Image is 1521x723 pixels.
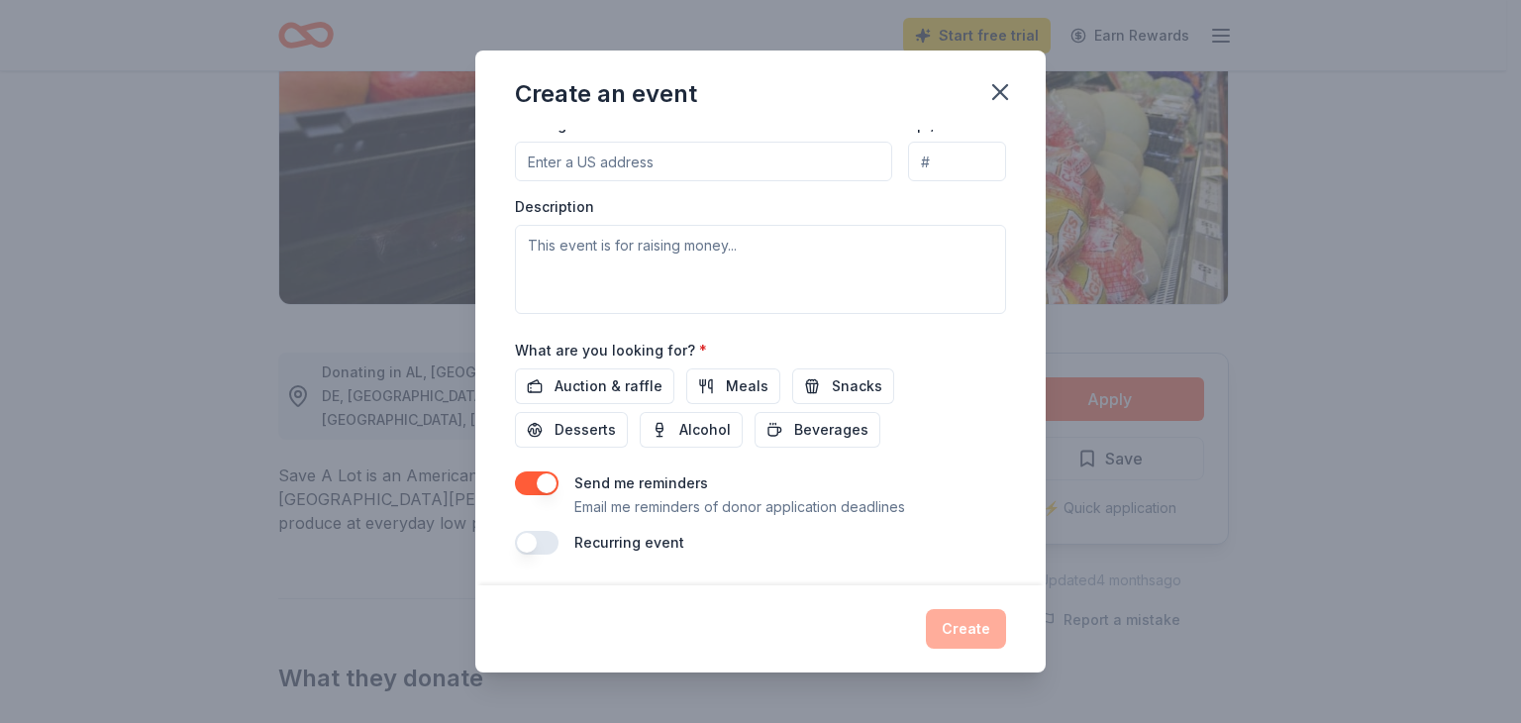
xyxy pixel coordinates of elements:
[515,197,594,217] label: Description
[555,418,616,442] span: Desserts
[574,534,684,551] label: Recurring event
[755,412,880,448] button: Beverages
[832,374,882,398] span: Snacks
[515,142,892,181] input: Enter a US address
[792,368,894,404] button: Snacks
[679,418,731,442] span: Alcohol
[908,142,1006,181] input: #
[555,374,662,398] span: Auction & raffle
[515,78,697,110] div: Create an event
[574,474,708,491] label: Send me reminders
[515,341,707,361] label: What are you looking for?
[574,495,905,519] p: Email me reminders of donor application deadlines
[515,412,628,448] button: Desserts
[686,368,780,404] button: Meals
[726,374,768,398] span: Meals
[794,418,868,442] span: Beverages
[515,368,674,404] button: Auction & raffle
[640,412,743,448] button: Alcohol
